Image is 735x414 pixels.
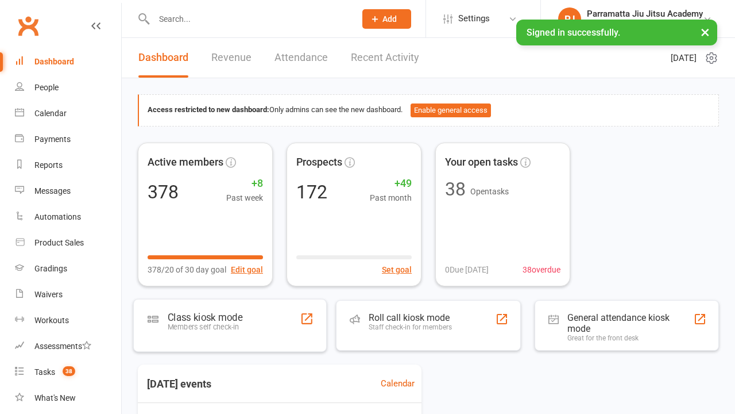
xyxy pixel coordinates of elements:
button: Set goal [382,263,412,276]
span: Signed in successfully. [527,27,620,38]
div: Class kiosk mode [168,311,242,323]
div: Calendar [34,109,67,118]
div: Great for the front desk [567,334,694,342]
div: Messages [34,186,71,195]
span: Prospects [296,154,342,171]
div: Waivers [34,290,63,299]
a: Waivers [15,282,121,308]
span: [DATE] [671,51,697,65]
div: Members self check-in [168,323,242,331]
div: Tasks [34,367,55,377]
span: Settings [458,6,490,32]
a: What's New [15,385,121,411]
button: Enable general access [411,103,491,117]
a: Payments [15,126,121,152]
div: What's New [34,393,76,402]
span: Open tasks [470,187,509,196]
a: Automations [15,204,121,230]
div: Dashboard [34,57,74,66]
div: 378 [148,183,179,201]
a: Attendance [274,38,328,78]
span: Active members [148,154,223,171]
a: Product Sales [15,230,121,256]
div: Parramatta Jiu Jitsu Academy [587,9,703,19]
span: +8 [226,175,263,192]
a: Dashboard [15,49,121,75]
a: Tasks 38 [15,359,121,385]
a: Calendar [15,101,121,126]
div: 172 [296,183,327,201]
strong: Access restricted to new dashboard: [148,105,269,114]
span: 38 [63,366,75,376]
a: Dashboard [138,38,188,78]
a: Messages [15,178,121,204]
div: People [34,83,59,92]
button: Edit goal [231,263,263,276]
div: Only admins can see the new dashboard. [148,103,710,117]
div: General attendance kiosk mode [567,312,694,334]
span: 0 Due [DATE] [445,263,489,276]
div: 38 [445,180,466,198]
div: Staff check-in for members [369,323,452,331]
div: Product Sales [34,238,84,247]
a: People [15,75,121,101]
div: Workouts [34,316,69,325]
a: Calendar [381,377,415,390]
a: Assessments [15,333,121,359]
div: Gradings [34,264,67,273]
span: +49 [370,175,412,192]
span: Past month [370,191,412,204]
div: Reports [34,160,63,170]
a: Workouts [15,308,121,333]
button: × [695,20,715,44]
h3: [DATE] events [138,374,220,394]
a: Reports [15,152,121,178]
a: Revenue [211,38,252,78]
div: PJ [558,7,581,30]
div: Automations [34,212,81,221]
input: Search... [150,11,347,27]
span: Your open tasks [445,154,518,171]
a: Gradings [15,256,121,282]
div: Roll call kiosk mode [369,312,452,323]
div: Assessments [34,342,91,351]
a: Recent Activity [351,38,419,78]
span: 378/20 of 30 day goal [148,263,226,276]
button: Add [362,9,411,29]
div: Parramatta Jiu Jitsu Academy [587,19,703,29]
div: Payments [34,135,71,144]
span: Past week [226,191,263,204]
span: 38 overdue [523,263,560,276]
span: Add [382,14,397,24]
a: Clubworx [14,11,42,40]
